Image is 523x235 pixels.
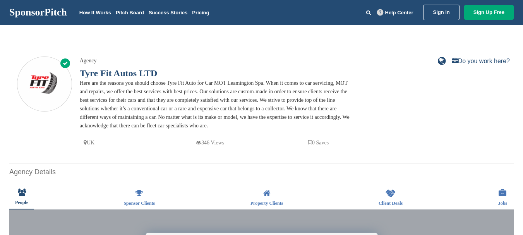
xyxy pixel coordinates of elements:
[80,57,351,65] div: Agency
[423,5,459,20] a: Sign In
[250,201,283,206] span: Property Clients
[308,138,329,148] p: 0 Saves
[464,5,514,20] a: Sign Up Free
[379,201,403,206] span: Client Deals
[80,68,157,78] a: Tyre Fit Autos LTD
[192,10,209,15] a: Pricing
[17,57,72,111] img: Sponsorpitch & Tyre Fit Autos LTD
[123,201,155,206] span: Sponsor Clients
[80,79,351,130] div: Here are the reasons you should choose Tyre Fit Auto for Car MOT Leamington Spa. When it comes to...
[498,201,507,206] span: Jobs
[376,8,415,17] a: Help Center
[452,58,510,64] a: Do you work here?
[84,138,94,148] p: UK
[116,10,144,15] a: Pitch Board
[15,200,28,205] span: People
[79,10,111,15] a: How It Works
[9,167,514,177] h2: Agency Details
[9,7,67,17] a: SponsorPitch
[196,138,224,148] p: 346 Views
[149,10,187,15] a: Success Stories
